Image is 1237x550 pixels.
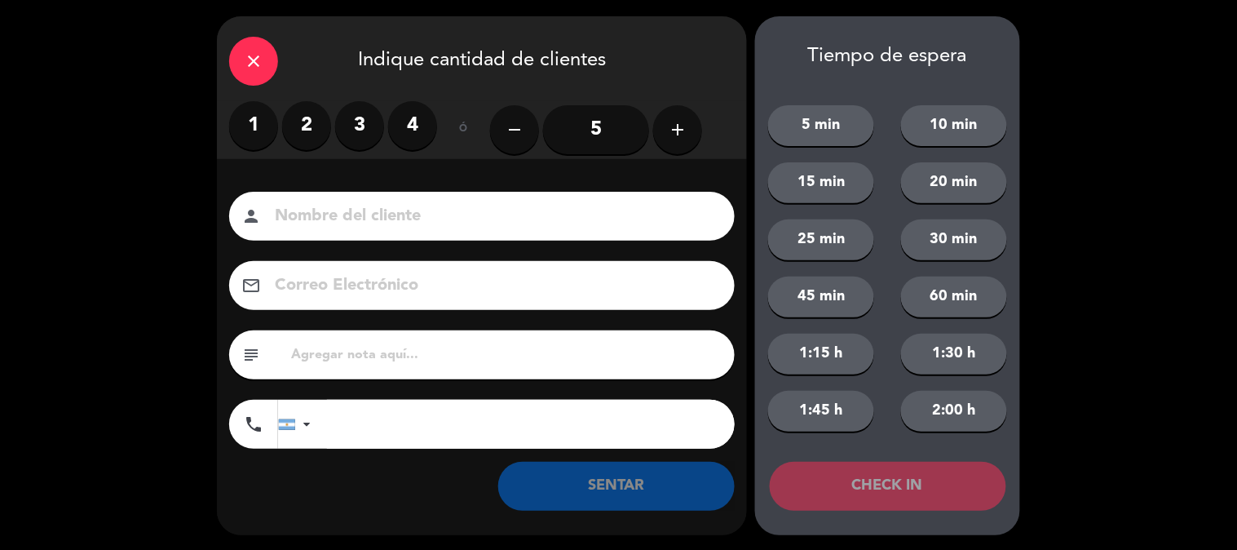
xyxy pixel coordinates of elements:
[241,206,261,226] i: person
[901,162,1007,203] button: 20 min
[768,162,874,203] button: 15 min
[505,120,524,140] i: remove
[901,334,1007,375] button: 1:30 h
[755,45,1020,69] div: Tiempo de espera
[768,391,874,432] button: 1:45 h
[768,334,874,375] button: 1:15 h
[437,101,490,158] div: ó
[768,220,874,260] button: 25 min
[282,101,331,150] label: 2
[335,101,384,150] label: 3
[289,344,722,366] input: Agregar nota aquí...
[901,105,1007,146] button: 10 min
[768,105,874,146] button: 5 min
[273,272,713,300] input: Correo Electrónico
[244,415,263,434] i: phone
[498,462,735,511] button: SENTAR
[241,276,261,295] i: email
[653,105,702,154] button: add
[229,101,278,150] label: 1
[668,120,687,140] i: add
[241,345,261,365] i: subject
[770,462,1006,511] button: CHECK IN
[901,220,1007,260] button: 30 min
[217,16,747,101] div: Indique cantidad de clientes
[388,101,437,150] label: 4
[901,277,1007,317] button: 60 min
[244,51,263,71] i: close
[901,391,1007,432] button: 2:00 h
[279,401,316,448] div: Argentina: +54
[273,202,713,231] input: Nombre del cliente
[490,105,539,154] button: remove
[768,277,874,317] button: 45 min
